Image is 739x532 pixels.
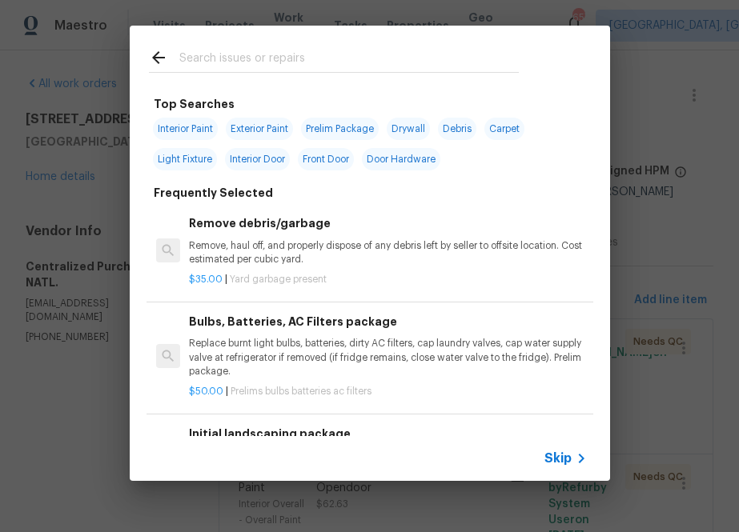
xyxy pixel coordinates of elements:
span: $35.00 [189,274,223,284]
h6: Initial landscaping package [189,425,586,442]
span: Exterior Paint [226,118,293,140]
h6: Remove debris/garbage [189,214,586,232]
h6: Top Searches [154,95,235,113]
p: Remove, haul off, and properly dispose of any debris left by seller to offsite location. Cost est... [189,239,586,266]
span: Door Hardware [362,148,440,170]
input: Search issues or repairs [179,48,519,72]
span: Carpet [484,118,524,140]
span: Front Door [298,148,354,170]
span: Debris [438,118,476,140]
span: Interior Door [225,148,290,170]
span: Skip [544,450,572,466]
span: Interior Paint [153,118,218,140]
span: Light Fixture [153,148,217,170]
span: Yard garbage present [230,274,327,284]
h6: Bulbs, Batteries, AC Filters package [189,313,586,330]
span: Prelims bulbs batteries ac filters [231,386,372,396]
p: | [189,273,586,286]
span: Prelim Package [301,118,379,140]
h6: Frequently Selected [154,184,273,202]
span: $50.00 [189,386,223,396]
p: Replace burnt light bulbs, batteries, dirty AC filters, cap laundry valves, cap water supply valv... [189,337,586,378]
p: | [189,385,586,398]
span: Drywall [387,118,430,140]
